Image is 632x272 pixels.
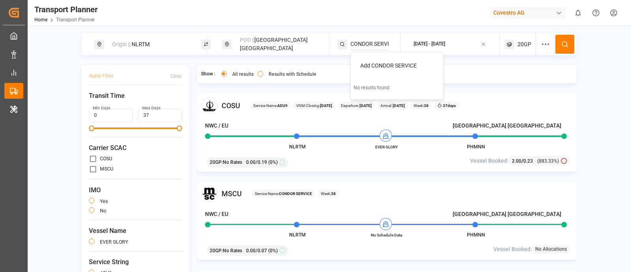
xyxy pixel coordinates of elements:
[235,33,320,56] div: [GEOGRAPHIC_DATA] [GEOGRAPHIC_DATA]
[89,143,182,153] span: Carrier SCAC
[414,41,445,48] div: [DATE] - [DATE]
[493,245,532,253] span: Vessel Booked:
[351,82,443,94] p: No results found
[223,159,242,166] span: No Rates
[268,159,278,166] span: (0%)
[100,199,108,204] label: yes
[201,71,215,78] span: Show :
[535,246,567,253] span: No Allocations
[289,144,306,150] span: NLRTM
[277,103,288,108] b: AEU9
[279,191,312,196] b: CONDOR SERVICE
[405,37,495,52] button: [DATE] - [DATE]
[365,232,408,238] span: No Schedule Data
[360,62,417,69] span: Add CONDOR SERVICE
[201,186,218,202] img: Carrier
[453,122,561,130] h4: [GEOGRAPHIC_DATA] [GEOGRAPHIC_DATA]
[201,97,218,114] img: Carrier
[269,72,316,77] label: Results with Schedule
[222,100,240,111] span: COSU
[341,103,372,109] span: Departure:
[205,210,228,218] h4: NWC / EU
[34,17,47,23] a: Home
[223,247,242,254] span: No Rates
[296,103,332,109] span: VGM Closing:
[34,4,98,15] div: Transport Planner
[100,167,113,171] label: MSCU
[321,191,336,197] span: Week:
[537,158,559,165] span: (883.33%)
[210,159,223,166] span: 20GP :
[512,158,521,164] span: 2.00
[210,247,223,254] span: 20GP :
[350,38,389,50] input: Search Service String
[490,5,569,20] button: Covestro AG
[365,144,408,150] span: EVER GLORY
[232,72,254,77] label: All results
[170,69,182,83] button: Clear
[253,103,288,109] span: Service Name:
[331,191,336,196] b: 38
[246,159,267,166] span: 0.00 / 0.19
[170,73,182,80] div: Clear
[424,103,429,108] b: 38
[320,103,332,108] b: [DATE]
[587,4,605,22] button: Help Center
[89,126,94,131] span: Minimum
[268,247,278,254] span: (0%)
[255,191,312,197] span: Service Name:
[490,7,566,19] div: Covestro AG
[89,226,182,236] span: Vessel Name
[523,158,533,164] span: 0.23
[205,122,228,130] h4: NWC / EU
[93,105,110,111] label: Min Days
[100,240,128,244] label: EVER GLORY
[380,103,405,109] span: Arrival:
[89,186,182,195] span: IMO
[392,103,405,108] b: [DATE]
[517,40,531,49] span: 20GP
[443,103,456,108] b: 37 days
[240,37,254,43] span: POD ||
[142,105,160,111] label: Max Days
[112,41,130,47] span: Origin ||
[289,232,306,238] span: NLRTM
[100,156,112,161] label: COSU
[453,210,561,218] h4: [GEOGRAPHIC_DATA] [GEOGRAPHIC_DATA]
[107,37,193,52] div: NLRTM
[414,103,429,109] span: Week:
[100,208,106,213] label: no
[246,247,267,254] span: 0.00 / 0.07
[359,103,372,108] b: [DATE]
[89,91,182,101] span: Transit Time
[467,232,485,238] span: PHMNN
[569,4,587,22] button: show 0 new notifications
[177,126,182,131] span: Maximum
[470,157,509,165] span: Vessel Booked:
[222,188,242,199] span: MSCU
[467,144,485,150] span: PHMNN
[89,257,182,267] span: Service String
[512,157,535,165] div: /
